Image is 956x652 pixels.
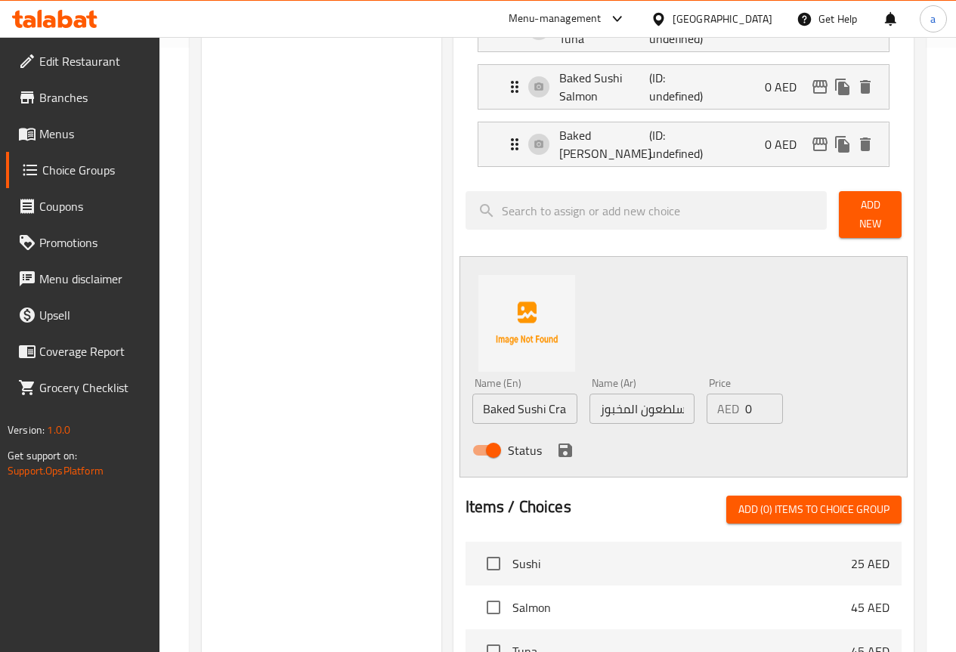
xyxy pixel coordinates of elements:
[39,52,147,70] span: Edit Restaurant
[765,78,809,96] p: 0 AED
[649,69,710,105] p: (ID: undefined)
[6,333,159,369] a: Coverage Report
[466,116,902,173] li: Expand
[39,233,147,252] span: Promotions
[39,379,147,397] span: Grocery Checklist
[559,126,650,162] p: Baked [PERSON_NAME]
[6,369,159,406] a: Grocery Checklist
[809,76,831,98] button: edit
[717,400,739,418] p: AED
[508,441,542,459] span: Status
[745,394,783,424] input: Please enter price
[478,592,509,623] span: Select choice
[47,420,70,440] span: 1.0.0
[589,394,695,424] input: Enter name Ar
[6,79,159,116] a: Branches
[6,297,159,333] a: Upsell
[466,191,828,230] input: search
[649,11,710,48] p: (ID: undefined)
[39,88,147,107] span: Branches
[649,126,710,162] p: (ID: undefined)
[726,496,902,524] button: Add (0) items to choice group
[6,43,159,79] a: Edit Restaurant
[839,191,902,238] button: Add New
[478,122,889,166] div: Expand
[738,500,889,519] span: Add (0) items to choice group
[854,133,877,156] button: delete
[39,306,147,324] span: Upsell
[6,152,159,188] a: Choice Groups
[466,58,902,116] li: Expand
[39,197,147,215] span: Coupons
[8,420,45,440] span: Version:
[851,196,889,233] span: Add New
[6,188,159,224] a: Coupons
[851,598,889,616] p: 45 AED
[673,11,772,27] div: [GEOGRAPHIC_DATA]
[930,11,936,27] span: a
[765,135,809,153] p: 0 AED
[472,394,577,424] input: Enter name En
[765,20,809,39] p: 0 AED
[6,224,159,261] a: Promotions
[478,65,889,109] div: Expand
[6,116,159,152] a: Menus
[39,270,147,288] span: Menu disclaimer
[509,10,602,28] div: Menu-management
[851,555,889,573] p: 25 AED
[831,76,854,98] button: duplicate
[512,555,851,573] span: Sushi
[478,548,509,579] span: Select choice
[809,133,831,156] button: edit
[554,439,577,462] button: save
[559,11,650,48] p: Sushi Classic Tuna
[6,261,159,297] a: Menu disclaimer
[8,446,77,465] span: Get support on:
[854,76,877,98] button: delete
[42,161,147,179] span: Choice Groups
[8,461,104,481] a: Support.OpsPlatform
[831,133,854,156] button: duplicate
[39,125,147,143] span: Menus
[39,342,147,360] span: Coverage Report
[466,496,571,518] h2: Items / Choices
[559,69,650,105] p: Baked Sushi Salmon
[512,598,851,616] span: Salmon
